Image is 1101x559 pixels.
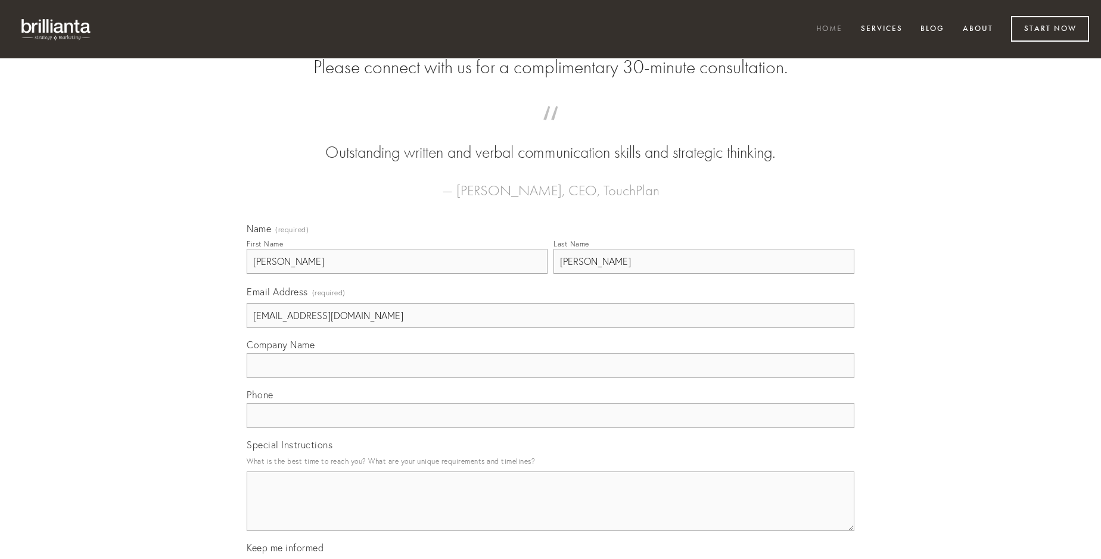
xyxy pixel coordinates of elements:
[247,389,273,401] span: Phone
[955,20,1001,39] a: About
[266,118,835,141] span: “
[247,339,315,351] span: Company Name
[266,164,835,202] figcaption: — [PERSON_NAME], CEO, TouchPlan
[553,239,589,248] div: Last Name
[247,542,324,554] span: Keep me informed
[808,20,850,39] a: Home
[247,453,854,469] p: What is the best time to reach you? What are your unique requirements and timelines?
[247,56,854,79] h2: Please connect with us for a complimentary 30-minute consultation.
[266,118,835,164] blockquote: Outstanding written and verbal communication skills and strategic thinking.
[247,286,308,298] span: Email Address
[12,12,101,46] img: brillianta - research, strategy, marketing
[247,223,271,235] span: Name
[913,20,952,39] a: Blog
[247,239,283,248] div: First Name
[275,226,309,233] span: (required)
[1011,16,1089,42] a: Start Now
[853,20,910,39] a: Services
[247,439,332,451] span: Special Instructions
[312,285,346,301] span: (required)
